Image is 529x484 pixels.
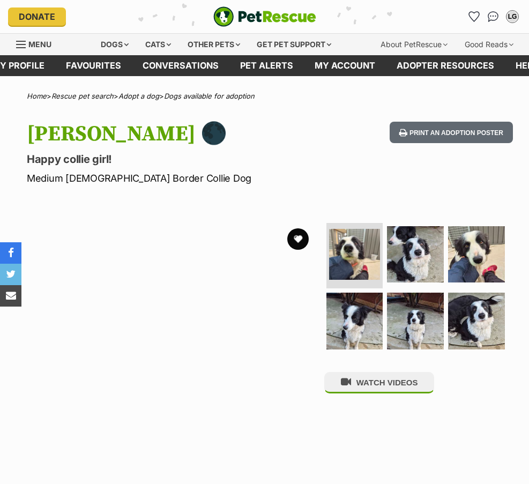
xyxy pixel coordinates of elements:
[373,34,455,55] div: About PetRescue
[55,55,132,76] a: Favourites
[448,293,505,349] img: Photo of Luna 🌑
[164,92,255,100] a: Dogs available for adoption
[27,92,47,100] a: Home
[448,226,505,283] img: Photo of Luna 🌑
[132,55,229,76] a: conversations
[27,152,325,167] p: Happy collie girl!
[390,122,513,144] button: Print an adoption poster
[118,92,159,100] a: Adopt a dog
[229,55,304,76] a: Pet alerts
[387,293,444,349] img: Photo of Luna 🌑
[287,228,309,250] button: favourite
[386,55,505,76] a: Adopter resources
[488,11,499,22] img: chat-41dd97257d64d25036548639549fe6c8038ab92f7586957e7f3b1b290dea8141.svg
[465,8,521,25] ul: Account quick links
[93,34,136,55] div: Dogs
[457,34,521,55] div: Good Reads
[329,229,381,280] img: Photo of Luna 🌑
[138,34,178,55] div: Cats
[27,122,325,146] h1: [PERSON_NAME] 🌑
[485,8,502,25] a: Conversations
[213,6,316,27] img: logo-e224e6f780fb5917bec1dbf3a21bbac754714ae5b6737aabdf751b685950b380.svg
[51,92,114,100] a: Rescue pet search
[507,11,518,22] div: LG
[27,171,325,185] p: Medium [DEMOGRAPHIC_DATA] Border Collie Dog
[504,8,521,25] button: My account
[304,55,386,76] a: My account
[213,6,316,27] a: PetRescue
[249,34,339,55] div: Get pet support
[180,34,248,55] div: Other pets
[8,8,66,26] a: Donate
[28,40,51,49] span: Menu
[465,8,482,25] a: Favourites
[387,226,444,283] img: Photo of Luna 🌑
[324,372,435,393] button: WATCH VIDEOS
[16,34,59,53] a: Menu
[326,293,383,349] img: Photo of Luna 🌑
